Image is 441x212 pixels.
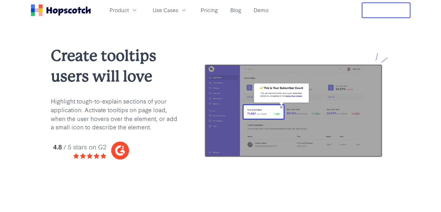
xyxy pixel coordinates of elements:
[198,5,220,15] a: Pricing
[51,46,181,87] h1: Create tooltips users will love
[153,6,178,14] span: Use Cases
[106,5,141,15] button: Product
[362,2,410,18] button: Free Trial
[51,97,181,132] p: Highlight tough-to-explain sections of your application. Activate tooltips on page load, when the...
[251,5,271,15] a: Demo
[149,5,191,15] button: Use Cases
[31,4,91,16] a: Home
[201,53,390,162] img: tooltips for your application
[228,5,244,15] a: Blog
[51,139,181,162] img: hopscotch g2
[110,6,129,14] span: Product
